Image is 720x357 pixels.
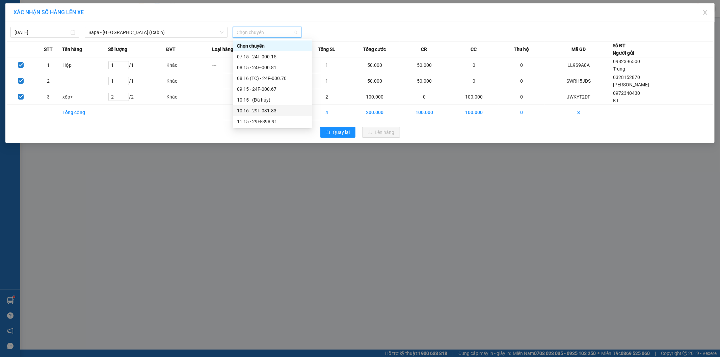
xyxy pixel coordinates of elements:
[237,96,308,104] div: 10:15 - (Đã hủy)
[613,42,634,57] div: Số ĐT Người gửi
[545,73,613,89] td: SWRH5JDS
[545,57,613,73] td: LL9S9A8A
[421,46,427,53] span: CR
[108,46,127,53] span: Số lượng
[4,39,54,50] h2: JWKYT2DF
[545,105,613,120] td: 3
[237,64,308,71] div: 08:15 - 24F-000.81
[696,3,715,22] button: Close
[304,105,350,120] td: 4
[449,57,499,73] td: 0
[613,90,640,96] span: 0972340430
[333,129,350,136] span: Quay lại
[318,46,335,53] span: Tổng SL
[499,105,545,120] td: 0
[62,46,82,53] span: Tên hàng
[326,130,330,135] span: rollback
[237,75,308,82] div: 08:16 (TC) - 24F-000.70
[350,57,399,73] td: 50.000
[166,73,212,89] td: Khác
[350,73,399,89] td: 50.000
[35,73,62,89] td: 2
[212,57,258,73] td: ---
[35,39,163,103] h2: VP Nhận: VP Nhận 779 Giải Phóng
[62,105,108,120] td: Tổng cộng
[237,53,308,60] div: 07:15 - 24F-000.15
[350,89,399,105] td: 100.000
[62,89,108,105] td: xốp+
[320,127,355,138] button: rollbackQuay lại
[15,29,69,36] input: 13/10/2025
[108,73,166,89] td: / 1
[613,82,649,87] span: [PERSON_NAME]
[35,89,62,105] td: 3
[233,40,312,51] div: Chọn chuyến
[449,73,499,89] td: 0
[62,57,108,73] td: Hộp
[166,89,212,105] td: Khác
[41,16,82,27] b: Sao Việt
[237,85,308,93] div: 09:15 - 24F-000.67
[14,9,84,16] span: XÁC NHẬN SỐ HÀNG LÊN XE
[108,89,166,105] td: / 2
[90,5,163,17] b: [DOMAIN_NAME]
[499,57,545,73] td: 0
[35,57,62,73] td: 1
[613,66,625,72] span: Trung
[545,89,613,105] td: JWKYT2DF
[499,73,545,89] td: 0
[613,75,640,80] span: 0328152870
[237,118,308,125] div: 11:15 - 29H-898.91
[237,27,298,37] span: Chọn chuyến
[4,5,37,39] img: logo.jpg
[514,46,529,53] span: Thu hộ
[571,46,586,53] span: Mã GD
[702,10,708,15] span: close
[44,46,53,53] span: STT
[362,127,400,138] button: uploadLên hàng
[304,89,350,105] td: 2
[220,30,224,34] span: down
[166,57,212,73] td: Khác
[237,42,308,50] div: Chọn chuyến
[89,27,223,37] span: Sapa - Hà Nội (Cabin)
[166,46,176,53] span: ĐVT
[400,105,449,120] td: 100.000
[613,98,619,103] span: KT
[471,46,477,53] span: CC
[449,105,499,120] td: 100.000
[304,73,350,89] td: 1
[363,46,386,53] span: Tổng cước
[237,107,308,114] div: 10:16 - 29F-031.83
[400,73,449,89] td: 50.000
[499,89,545,105] td: 0
[212,89,258,105] td: ---
[350,105,399,120] td: 200.000
[304,57,350,73] td: 1
[212,73,258,89] td: ---
[449,89,499,105] td: 100.000
[613,59,640,64] span: 0982396500
[212,46,233,53] span: Loại hàng
[400,57,449,73] td: 50.000
[400,89,449,105] td: 0
[108,57,166,73] td: / 1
